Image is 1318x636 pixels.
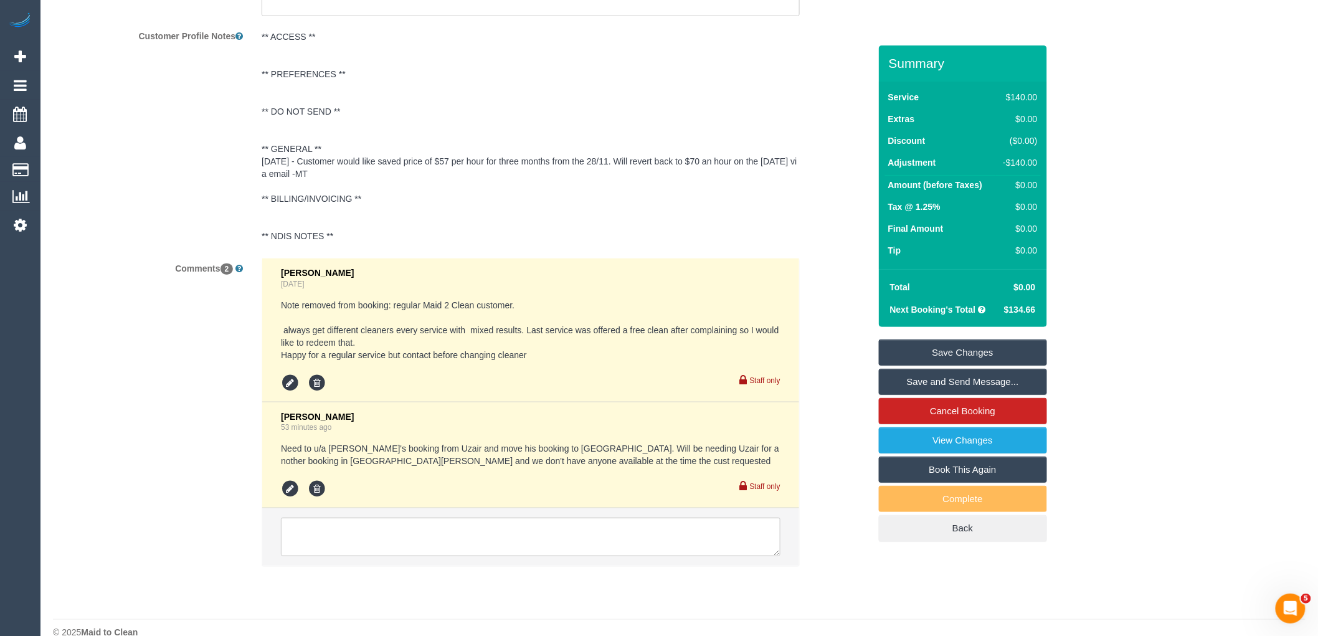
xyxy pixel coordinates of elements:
label: Amount (before Taxes) [888,179,982,191]
a: Save and Send Message... [879,369,1047,395]
label: Discount [888,135,926,147]
label: Customer Profile Notes [44,26,252,42]
strong: Next Booking's Total [890,305,976,315]
a: View Changes [879,427,1047,453]
a: Cancel Booking [879,398,1047,424]
label: Tax @ 1.25% [888,201,941,213]
h3: Summary [889,56,1041,70]
iframe: Intercom live chat [1276,594,1306,624]
div: $140.00 [999,91,1038,103]
label: Tip [888,244,901,257]
label: Extras [888,113,915,125]
a: [DATE] [281,280,304,288]
label: Final Amount [888,222,944,235]
small: Staff only [750,482,780,491]
div: $0.00 [999,201,1038,213]
span: 2 [220,263,234,275]
a: 53 minutes ago [281,423,331,432]
img: Automaid Logo [7,12,32,30]
label: Service [888,91,919,103]
span: [PERSON_NAME] [281,268,354,278]
small: Staff only [750,376,780,385]
div: $0.00 [999,113,1038,125]
span: $0.00 [1014,282,1036,292]
div: $0.00 [999,244,1038,257]
span: 5 [1301,594,1311,604]
a: Back [879,515,1047,541]
label: Comments [44,258,252,275]
div: -$140.00 [999,156,1038,169]
a: Book This Again [879,457,1047,483]
div: $0.00 [999,179,1038,191]
pre: Need to u/a [PERSON_NAME]'s booking from Uzair and move his booking to [GEOGRAPHIC_DATA]. Will be... [281,442,780,467]
label: Adjustment [888,156,936,169]
span: $134.66 [1004,305,1036,315]
pre: ** ACCESS ** ** PREFERENCES ** ** DO NOT SEND ** ** GENERAL ** [DATE] - Customer would like saved... [262,31,800,242]
div: $0.00 [999,222,1038,235]
a: Save Changes [879,339,1047,366]
strong: Total [890,282,910,292]
div: ($0.00) [999,135,1038,147]
span: [PERSON_NAME] [281,412,354,422]
pre: Note removed from booking: regular Maid 2 Clean customer. always get different cleaners every ser... [281,299,780,361]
